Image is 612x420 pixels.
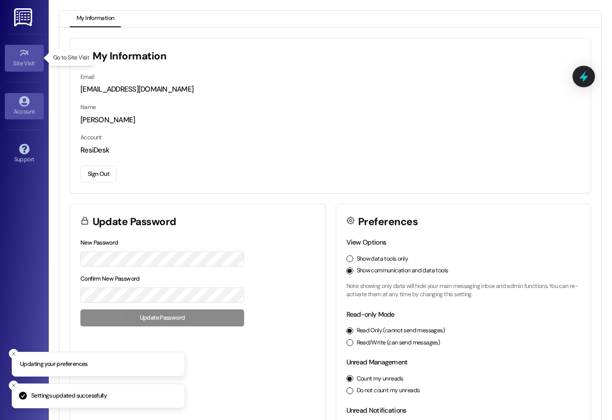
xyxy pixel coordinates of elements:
p: Go to Site Visit [53,54,89,62]
button: My Information [70,11,121,27]
p: Note: showing only data will hide your main messaging inbox and admin functions. You can re-activ... [346,282,581,299]
div: [EMAIL_ADDRESS][DOMAIN_NAME] [80,84,580,95]
img: ResiDesk Logo [14,8,34,26]
label: Read Only (cannot send messages) [357,326,445,335]
div: ResiDesk [80,145,580,155]
a: Site Visit • [5,45,44,71]
button: Close toast [9,349,19,359]
label: Unread Notifications [346,406,406,415]
p: Updating your preferences [20,360,88,369]
div: [PERSON_NAME] [80,115,580,125]
label: Name [80,103,96,111]
label: Show communication and data tools [357,267,448,275]
label: Account [80,134,102,141]
label: View Options [346,238,386,247]
label: New Password [80,239,118,247]
button: Close toast [9,381,19,390]
a: Support [5,141,44,167]
h3: My Information [93,51,167,61]
label: Confirm New Password [80,275,140,283]
label: Read-only Mode [346,310,395,319]
p: Settings updated successfully [31,392,107,401]
label: Count my unreads [357,375,403,383]
h3: Preferences [358,217,418,227]
label: Email [80,73,94,81]
label: Unread Management [346,358,408,366]
a: Account [5,93,44,119]
label: Do not count my unreads [357,386,420,395]
button: Sign Out [80,166,116,183]
label: Show data tools only [357,255,408,264]
span: • [35,58,37,65]
h3: Update Password [93,217,176,227]
label: Read/Write (can send messages) [357,339,440,347]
